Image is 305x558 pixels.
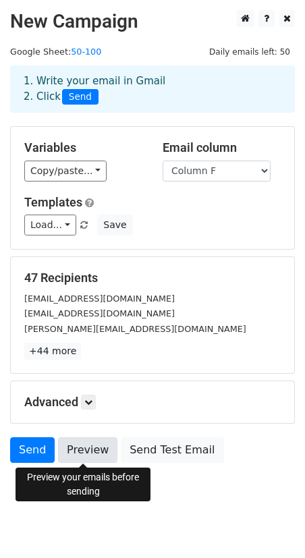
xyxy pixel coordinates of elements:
a: Send [10,437,55,463]
iframe: Chat Widget [238,493,305,558]
button: Save [97,215,132,235]
a: +44 more [24,343,81,360]
h5: Variables [24,140,142,155]
small: [PERSON_NAME][EMAIL_ADDRESS][DOMAIN_NAME] [24,324,246,334]
small: [EMAIL_ADDRESS][DOMAIN_NAME] [24,294,175,304]
a: Copy/paste... [24,161,107,182]
a: Send Test Email [121,437,223,463]
h5: Email column [163,140,281,155]
a: Daily emails left: 50 [204,47,295,57]
div: Preview your emails before sending [16,468,150,501]
small: [EMAIL_ADDRESS][DOMAIN_NAME] [24,308,175,318]
h2: New Campaign [10,10,295,33]
span: Daily emails left: 50 [204,45,295,59]
div: 1. Write your email in Gmail 2. Click [13,74,292,105]
h5: Advanced [24,395,281,410]
h5: 47 Recipients [24,271,281,285]
small: Google Sheet: [10,47,101,57]
a: Templates [24,195,82,209]
a: Preview [58,437,117,463]
a: 50-100 [71,47,101,57]
a: Load... [24,215,76,235]
span: Send [62,89,99,105]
